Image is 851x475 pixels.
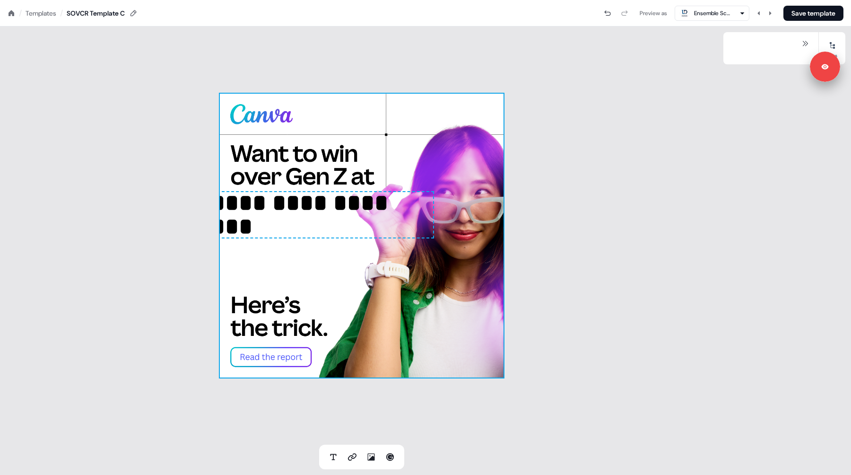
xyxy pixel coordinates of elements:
[783,6,843,21] button: Save template
[675,6,749,21] button: Ensemble Scolaire Lamennais
[19,8,22,18] div: /
[26,9,56,18] a: Templates
[819,38,845,59] button: Edits
[694,9,732,18] div: Ensemble Scolaire Lamennais
[67,9,125,18] div: SOVCR Template C
[640,9,667,18] div: Preview as
[60,8,63,18] div: /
